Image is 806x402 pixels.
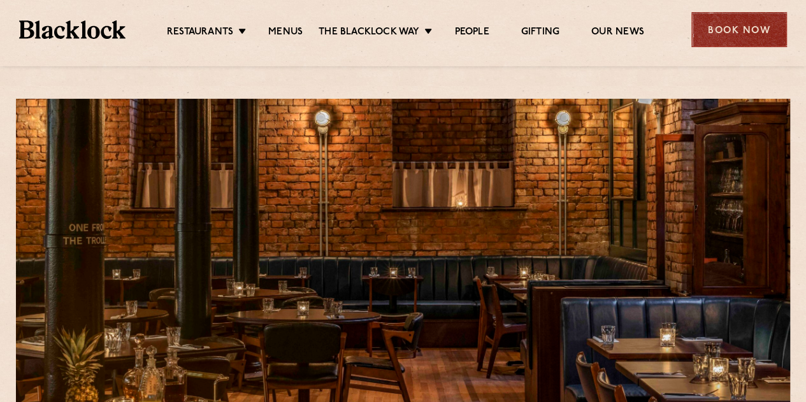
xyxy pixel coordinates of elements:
[691,12,787,47] div: Book Now
[521,26,559,40] a: Gifting
[167,26,233,40] a: Restaurants
[319,26,419,40] a: The Blacklock Way
[591,26,644,40] a: Our News
[268,26,303,40] a: Menus
[19,20,126,38] img: BL_Textured_Logo-footer-cropped.svg
[454,26,489,40] a: People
